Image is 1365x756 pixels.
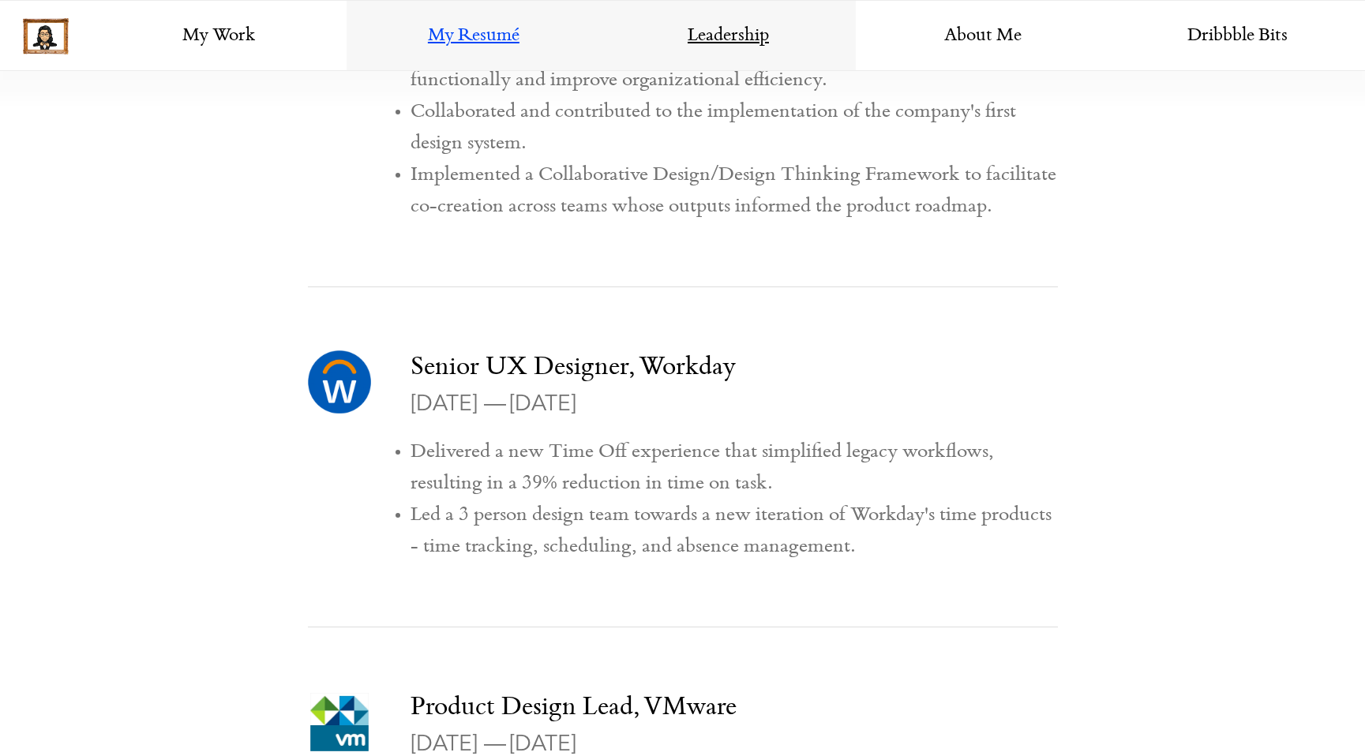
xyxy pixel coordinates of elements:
span: Senior UX Designer, [411,354,636,382]
img: picture-frame.png [23,18,69,54]
a: Leadership [601,1,856,72]
a: About Me [856,1,1111,72]
li: Delivered a new Time Off experience that simplified legacy workflows, resulting in a 39% reductio... [411,437,1058,500]
span: VMware [643,694,737,722]
span: Workday [639,354,736,382]
li: Collaborated and contributed to the implementation of the company's first design system. [411,97,1058,160]
a: Dribbble Bits [1110,1,1365,72]
span: [DATE] [509,390,576,417]
span: [DATE] — [411,390,506,417]
a: My Work [92,1,347,72]
li: Implemented a Collaborative Design/Design Thinking Framework to facilitate co-creation across tea... [411,160,1058,223]
li: Led a 3 person design team towards a new iteration of Workday's time products - time tracking, sc... [411,500,1058,563]
a: My Resumé [347,1,602,72]
span: Product Design Lead, [411,694,640,722]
